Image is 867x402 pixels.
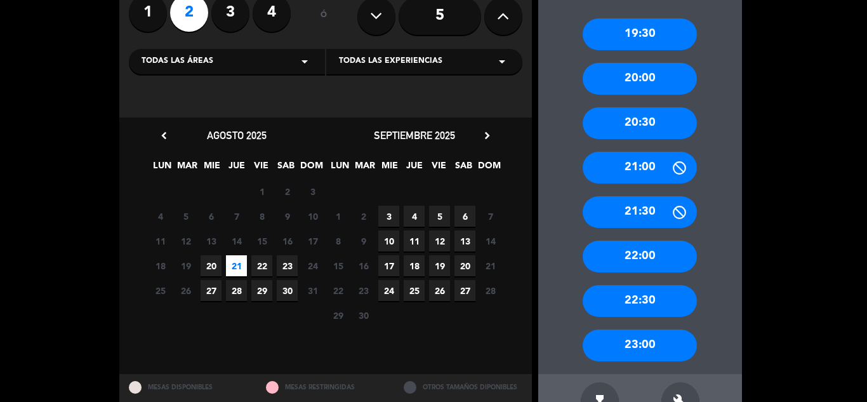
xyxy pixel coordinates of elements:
[119,374,257,401] div: MESAS DISPONIBLES
[583,18,697,50] div: 19:30
[429,206,450,227] span: 5
[480,231,501,251] span: 14
[175,206,196,227] span: 5
[404,231,425,251] span: 11
[328,255,348,276] span: 15
[429,280,450,301] span: 26
[394,374,532,401] div: OTROS TAMAÑOS DIPONIBLES
[583,63,697,95] div: 20:00
[429,255,450,276] span: 19
[297,54,312,69] i: arrow_drop_down
[583,152,697,184] div: 21:00
[454,280,475,301] span: 27
[328,206,348,227] span: 1
[226,158,247,179] span: JUE
[583,107,697,139] div: 20:30
[150,255,171,276] span: 18
[480,129,494,142] i: chevron_right
[226,280,247,301] span: 28
[480,255,501,276] span: 21
[378,255,399,276] span: 17
[339,55,442,68] span: Todas las experiencias
[302,181,323,202] span: 3
[157,129,171,142] i: chevron_left
[277,181,298,202] span: 2
[302,255,323,276] span: 24
[328,231,348,251] span: 8
[302,280,323,301] span: 31
[353,280,374,301] span: 23
[275,158,296,179] span: SAB
[277,231,298,251] span: 16
[454,255,475,276] span: 20
[378,280,399,301] span: 24
[176,158,197,179] span: MAR
[277,206,298,227] span: 9
[300,158,321,179] span: DOM
[429,231,450,251] span: 12
[175,231,196,251] span: 12
[378,231,399,251] span: 10
[353,231,374,251] span: 9
[201,280,222,301] span: 27
[302,231,323,251] span: 17
[175,280,196,301] span: 26
[404,280,425,301] span: 25
[150,206,171,227] span: 4
[251,158,272,179] span: VIE
[583,241,697,272] div: 22:00
[354,158,375,179] span: MAR
[583,285,697,317] div: 22:30
[404,158,425,179] span: JUE
[404,255,425,276] span: 18
[478,158,499,179] span: DOM
[353,206,374,227] span: 2
[207,129,267,142] span: agosto 2025
[353,305,374,326] span: 30
[251,280,272,301] span: 29
[328,280,348,301] span: 22
[480,280,501,301] span: 28
[175,255,196,276] span: 19
[150,231,171,251] span: 11
[583,330,697,361] div: 23:00
[201,231,222,251] span: 13
[142,55,213,68] span: Todas las áreas
[454,231,475,251] span: 13
[201,158,222,179] span: MIE
[404,206,425,227] span: 4
[201,255,222,276] span: 20
[480,206,501,227] span: 7
[379,158,400,179] span: MIE
[374,129,455,142] span: septiembre 2025
[277,280,298,301] span: 30
[329,158,350,179] span: LUN
[378,206,399,227] span: 3
[152,158,173,179] span: LUN
[328,305,348,326] span: 29
[256,374,394,401] div: MESAS RESTRINGIDAS
[201,206,222,227] span: 6
[226,206,247,227] span: 7
[251,206,272,227] span: 8
[251,181,272,202] span: 1
[251,231,272,251] span: 15
[453,158,474,179] span: SAB
[150,280,171,301] span: 25
[454,206,475,227] span: 6
[353,255,374,276] span: 16
[428,158,449,179] span: VIE
[583,196,697,228] div: 21:30
[251,255,272,276] span: 22
[226,255,247,276] span: 21
[302,206,323,227] span: 10
[277,255,298,276] span: 23
[494,54,510,69] i: arrow_drop_down
[226,231,247,251] span: 14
